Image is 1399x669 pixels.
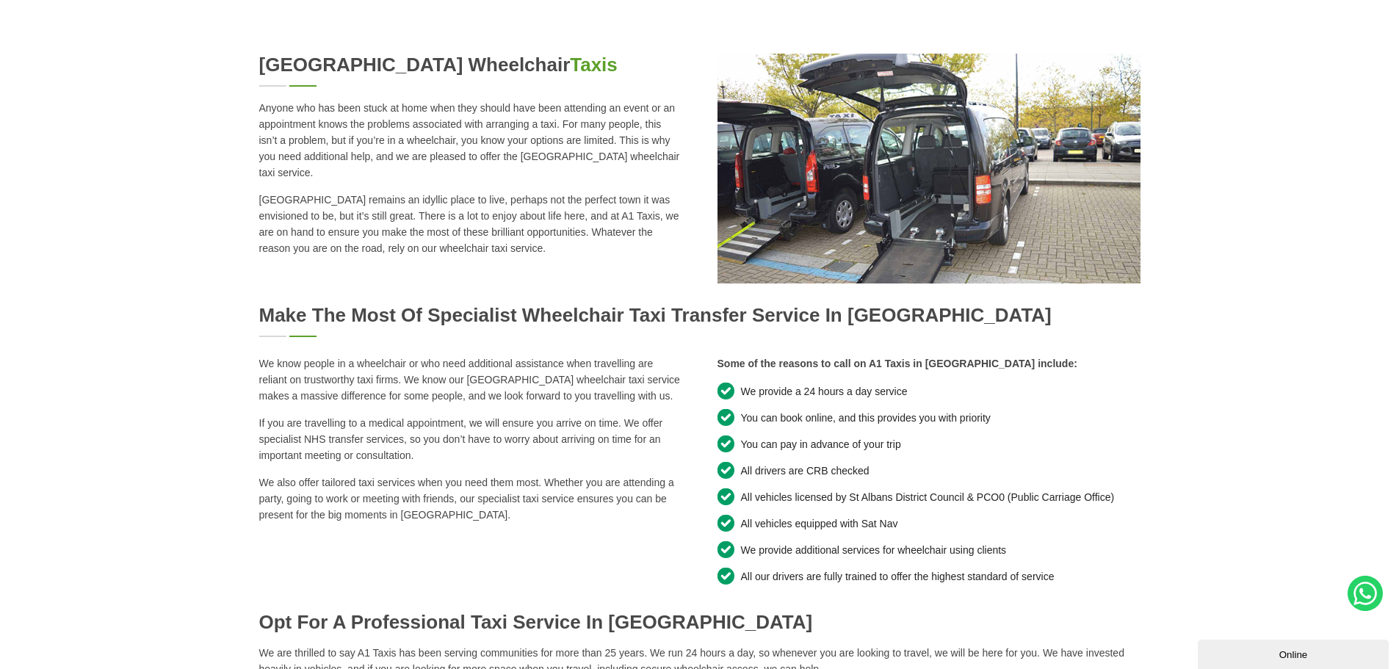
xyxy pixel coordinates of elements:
[717,488,1140,506] li: All vehicles licensed by St Albans District Council & PCO0 (Public Carriage Office)
[259,355,682,404] p: We know people in a wheelchair or who need additional assistance when travelling are reliant on t...
[570,54,618,76] span: Taxis
[1198,637,1392,669] iframe: chat widget
[717,409,1140,427] li: You can book online, and this provides you with priority
[717,358,1077,369] strong: Some of the reasons to call on A1 Taxis in [GEOGRAPHIC_DATA] include:
[717,541,1140,559] li: We provide additional services for wheelchair using clients
[717,462,1140,480] li: All drivers are CRB checked
[717,568,1140,585] li: All our drivers are fully trained to offer the highest standard of service
[717,383,1140,400] li: We provide a 24 hours a day service
[259,611,1140,634] h2: Opt for a professional taxi service in [GEOGRAPHIC_DATA]
[259,100,682,181] p: Anyone who has been stuck at home when they should have been attending an event or an appointment...
[259,54,682,76] h2: [GEOGRAPHIC_DATA] Wheelchair
[717,515,1140,532] li: All vehicles equipped with Sat Nav
[259,192,682,256] p: [GEOGRAPHIC_DATA] remains an idyllic place to live, perhaps not the perfect town it was envisione...
[259,474,682,523] p: We also offer tailored taxi services when you need them most. Whether you are attending a party, ...
[259,415,682,463] p: If you are travelling to a medical appointment, we will ensure you arrive on time. We offer speci...
[717,54,1140,283] img: Potters Bar Wheelchair Taxis
[717,435,1140,453] li: You can pay in advance of your trip
[259,304,1140,327] h2: Make the most of specialist wheelchair taxi transfer service in [GEOGRAPHIC_DATA]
